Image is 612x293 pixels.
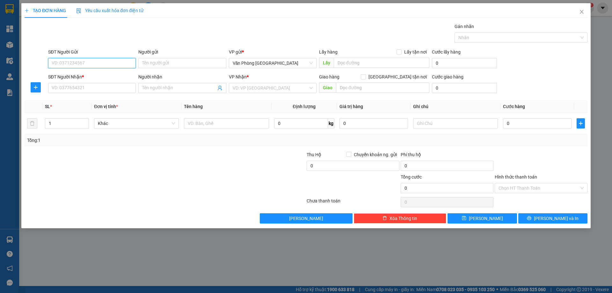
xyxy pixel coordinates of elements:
span: Chuyển khoản ng. gửi [351,151,399,158]
input: Ghi Chú [413,118,498,128]
label: Gán nhãn [455,24,474,29]
span: save [462,216,466,221]
button: deleteXóa Thông tin [354,213,447,223]
div: SĐT Người Nhận [48,73,136,80]
span: Văn Phòng Đà Nẵng [233,58,313,68]
span: Lấy hàng [319,49,338,55]
span: SL [45,104,50,109]
button: Close [573,3,591,21]
input: Cước giao hàng [432,83,497,93]
span: Xóa Thông tin [390,215,417,222]
button: delete [27,118,37,128]
span: Tên hàng [184,104,203,109]
span: [GEOGRAPHIC_DATA] tận nơi [366,73,429,80]
th: Ghi chú [411,100,500,113]
div: VP gửi [229,48,317,55]
input: Cước lấy hàng [432,58,497,68]
span: [PERSON_NAME] và In [534,215,579,222]
div: SĐT Người Gửi [48,48,136,55]
span: Tổng cước [401,174,422,179]
span: Định lượng [293,104,316,109]
span: VP Nhận [229,74,247,79]
span: Thu Hộ [307,152,321,157]
div: Người nhận [138,73,226,80]
span: TẠO ĐƠN HÀNG [25,8,66,13]
span: plus [25,8,29,13]
span: Khác [98,119,175,128]
span: printer [527,216,531,221]
span: Đơn vị tính [94,104,118,109]
input: Dọc đường [334,58,429,68]
input: VD: Bàn, Ghế [184,118,269,128]
button: plus [577,118,585,128]
label: Cước giao hàng [432,74,463,79]
span: Lấy tận nơi [402,48,429,55]
span: [PERSON_NAME] [469,215,503,222]
span: user-add [217,85,222,91]
span: Giá trị hàng [339,104,363,109]
span: Giao [319,83,336,93]
span: plus [577,121,585,126]
div: Chưa thanh toán [306,197,400,209]
span: Giao hàng [319,74,339,79]
span: [PERSON_NAME] [289,215,323,222]
input: Dọc đường [336,83,429,93]
button: printer[PERSON_NAME] và In [518,213,587,223]
button: [PERSON_NAME] [260,213,353,223]
input: 0 [339,118,408,128]
span: plus [31,85,40,90]
div: Phí thu hộ [401,151,493,161]
span: delete [382,216,387,221]
label: Hình thức thanh toán [495,174,537,179]
button: plus [31,82,41,92]
span: Lấy [319,58,334,68]
button: save[PERSON_NAME] [448,213,517,223]
img: icon [76,8,81,13]
span: kg [328,118,334,128]
label: Cước lấy hàng [432,49,461,55]
span: close [579,9,584,14]
div: Người gửi [138,48,226,55]
div: Tổng: 1 [27,137,236,144]
span: Cước hàng [503,104,525,109]
span: Yêu cầu xuất hóa đơn điện tử [76,8,143,13]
